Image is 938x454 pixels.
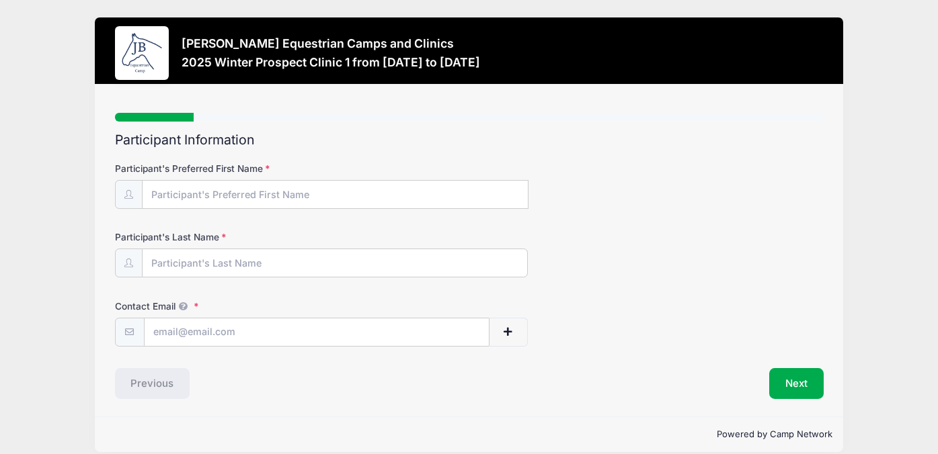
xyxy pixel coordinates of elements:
h2: Participant Information [115,132,824,148]
input: Participant's Last Name [142,248,529,277]
label: Participant's Preferred First Name [115,162,351,175]
label: Participant's Last Name [115,230,351,244]
h3: [PERSON_NAME] Equestrian Camps and Clinics [182,36,480,50]
input: Participant's Preferred First Name [142,180,529,209]
label: Contact Email [115,300,351,313]
input: email@email.com [144,318,490,347]
p: Powered by Camp Network [106,428,832,441]
h3: 2025 Winter Prospect Clinic 1 from [DATE] to [DATE] [182,55,480,69]
button: Next [769,368,824,399]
